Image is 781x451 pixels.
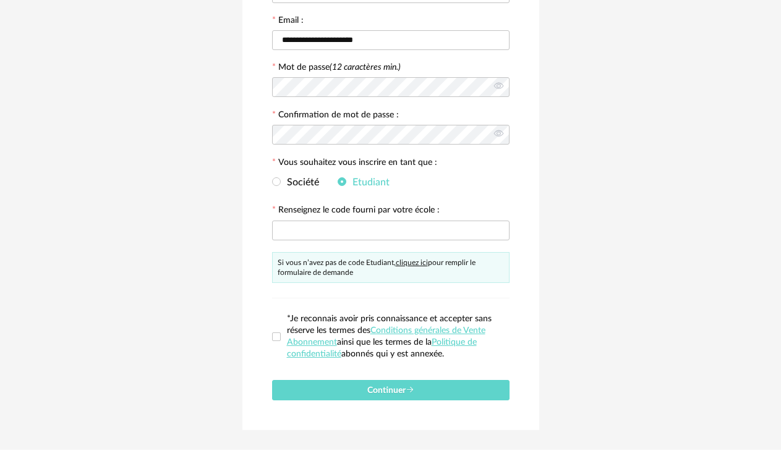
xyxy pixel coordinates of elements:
[330,63,401,72] i: (12 caractères min.)
[367,386,414,395] span: Continuer
[272,111,399,122] label: Confirmation de mot de passe :
[281,177,319,187] span: Société
[287,314,492,358] span: *Je reconnais avoir pris connaissance et accepter sans réserve les termes des ainsi que les terme...
[346,177,390,187] span: Etudiant
[287,326,485,347] a: Conditions générales de Vente Abonnement
[272,206,440,217] label: Renseignez le code fourni par votre école :
[272,158,437,169] label: Vous souhaitez vous inscrire en tant que :
[278,63,401,72] label: Mot de passe
[396,259,428,266] a: cliquez ici
[272,252,510,283] div: Si vous n’avez pas de code Etudiant, pour remplir le formulaire de demande
[272,380,510,400] button: Continuer
[272,16,304,27] label: Email :
[287,338,477,358] a: Politique de confidentialité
